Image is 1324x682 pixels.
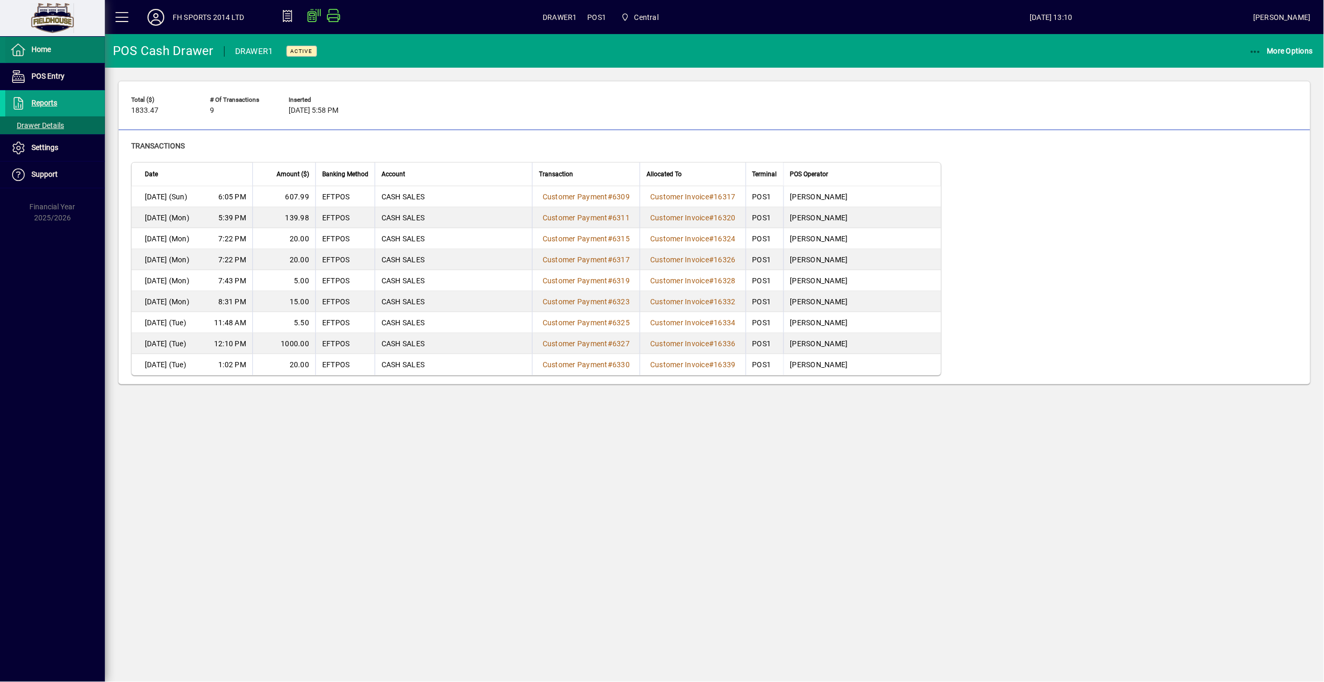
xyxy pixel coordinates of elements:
span: # [709,214,714,222]
td: CASH SALES [375,333,532,354]
td: [PERSON_NAME] [783,228,941,249]
a: Drawer Details [5,116,105,134]
span: Customer Invoice [650,318,709,327]
td: [PERSON_NAME] [783,249,941,270]
span: 6327 [612,339,630,348]
td: EFTPOS [315,312,375,333]
span: # [608,193,612,201]
span: # [709,318,714,327]
td: 5.00 [252,270,315,291]
span: 6330 [612,360,630,369]
td: 20.00 [252,354,315,375]
span: 1833.47 [131,106,158,115]
span: # [709,297,714,306]
span: Support [31,170,58,178]
span: 12:10 PM [214,338,246,349]
span: Customer Invoice [650,297,709,306]
span: 7:22 PM [218,233,246,244]
td: [PERSON_NAME] [783,207,941,228]
span: DRAWER1 [543,9,577,26]
a: Customer Payment#6323 [539,296,633,307]
a: Customer Invoice#16317 [647,191,739,203]
td: [PERSON_NAME] [783,291,941,312]
span: 6317 [612,255,630,264]
span: Inserted [289,97,352,103]
span: Amount ($) [277,168,309,180]
td: EFTPOS [315,228,375,249]
span: Banking Method [322,168,368,180]
span: 16334 [714,318,736,327]
a: Customer Invoice#16332 [647,296,739,307]
td: 607.99 [252,186,315,207]
span: Central [634,9,659,26]
a: POS Entry [5,63,105,90]
td: CASH SALES [375,228,532,249]
span: Customer Invoice [650,276,709,285]
a: Customer Payment#6311 [539,212,633,223]
td: CASH SALES [375,354,532,375]
td: POS1 [746,186,783,207]
span: 6323 [612,297,630,306]
span: 6325 [612,318,630,327]
span: 6319 [612,276,630,285]
td: CASH SALES [375,312,532,333]
a: Customer Payment#6317 [539,254,633,265]
span: More Options [1249,47,1314,55]
a: Customer Invoice#16336 [647,338,739,349]
span: 6:05 PM [218,191,246,202]
a: Customer Invoice#16328 [647,275,739,286]
td: EFTPOS [315,270,375,291]
a: Settings [5,135,105,161]
span: 8:31 PM [218,296,246,307]
a: Customer Invoice#16339 [647,359,739,370]
span: [DATE] (Mon) [145,254,189,265]
div: DRAWER1 [235,43,273,60]
span: Reports [31,99,57,107]
td: POS1 [746,312,783,333]
a: Home [5,37,105,63]
span: # [709,193,714,201]
span: Date [145,168,158,180]
td: CASH SALES [375,291,532,312]
div: POS Cash Drawer [113,42,214,59]
span: Transactions [131,142,185,150]
span: POS Entry [31,72,65,80]
span: Active [291,48,313,55]
a: Customer Payment#6319 [539,275,633,286]
span: Customer Payment [543,255,608,264]
td: EFTPOS [315,291,375,312]
span: Customer Invoice [650,360,709,369]
span: 16328 [714,276,736,285]
span: Terminal [753,168,777,180]
span: Customer Invoice [650,193,709,201]
button: Profile [139,8,173,27]
td: POS1 [746,291,783,312]
span: [DATE] (Mon) [145,212,189,223]
a: Support [5,162,105,188]
span: # [608,318,612,327]
span: 11:48 AM [214,317,246,328]
span: # [709,235,714,243]
span: [DATE] (Tue) [145,317,186,328]
span: # [709,255,714,264]
span: # [709,360,714,369]
span: Customer Payment [543,214,608,222]
a: Customer Invoice#16324 [647,233,739,244]
span: Customer Payment [543,193,608,201]
span: Customer Payment [543,360,608,369]
span: Drawer Details [10,121,64,130]
span: Customer Invoice [650,235,709,243]
span: 16332 [714,297,736,306]
td: 20.00 [252,228,315,249]
span: Transaction [539,168,573,180]
td: 15.00 [252,291,315,312]
span: 7:22 PM [218,254,246,265]
span: # [608,297,612,306]
span: # [608,360,612,369]
a: Customer Payment#6330 [539,359,633,370]
td: CASH SALES [375,186,532,207]
span: 16326 [714,255,736,264]
td: POS1 [746,354,783,375]
span: # [608,214,612,222]
td: CASH SALES [375,249,532,270]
